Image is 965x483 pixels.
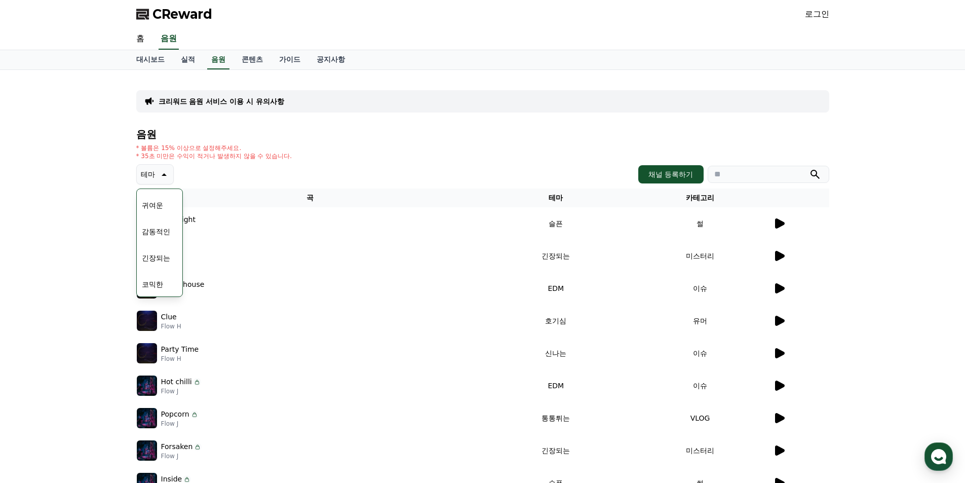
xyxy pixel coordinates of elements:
a: 대시보드 [128,50,173,69]
a: 공지사항 [308,50,353,69]
p: Forsaken [161,441,193,452]
p: Hot chilli [161,377,192,387]
a: 콘텐츠 [234,50,271,69]
p: Clue [161,312,177,322]
td: 슬픈 [484,207,628,240]
button: 감동적인 [138,220,174,243]
p: * 35초 미만은 수익이 적거나 발생하지 않을 수 있습니다. [136,152,292,160]
p: Flow J [161,387,201,395]
a: 홈 [128,28,152,50]
a: 가이드 [271,50,308,69]
td: 미스터리 [628,240,773,272]
td: 통통튀는 [484,402,628,434]
td: VLOG [628,402,773,434]
img: music [137,376,157,396]
a: CReward [136,6,212,22]
img: music [137,440,157,461]
a: 로그인 [805,8,829,20]
button: 채널 등록하기 [638,165,703,183]
p: Flow H [161,322,181,330]
td: EDM [484,272,628,305]
a: 설정 [131,321,195,347]
button: 긴장되는 [138,247,174,269]
img: music [137,408,157,428]
td: 이슈 [628,337,773,369]
a: 크리워드 음원 서비스 이용 시 유의사항 [159,96,284,106]
button: 코믹한 [138,273,167,295]
button: 테마 [136,164,174,184]
td: 썰 [628,207,773,240]
a: 음원 [207,50,229,69]
a: 홈 [3,321,67,347]
td: 이슈 [628,272,773,305]
td: EDM [484,369,628,402]
p: Sad Night [161,214,196,225]
span: 대화 [93,337,105,345]
a: 실적 [173,50,203,69]
h4: 음원 [136,129,829,140]
p: Popcorn [161,409,189,420]
img: music [137,311,157,331]
th: 카테고리 [628,189,773,207]
span: 설정 [157,337,169,345]
th: 곡 [136,189,484,207]
td: 호기심 [484,305,628,337]
p: * 볼륨은 15% 이상으로 설정해주세요. [136,144,292,152]
a: 음원 [159,28,179,50]
button: 귀여운 [138,194,167,216]
td: 긴장되는 [484,434,628,467]
p: Flow J [161,420,199,428]
a: 대화 [67,321,131,347]
p: 테마 [141,167,155,181]
td: 신나는 [484,337,628,369]
td: 긴장되는 [484,240,628,272]
p: Flow J [161,452,202,460]
p: Flow H [161,355,199,363]
td: 미스터리 [628,434,773,467]
span: 홈 [32,337,38,345]
th: 테마 [484,189,628,207]
img: music [137,343,157,363]
td: 이슈 [628,369,773,402]
span: CReward [152,6,212,22]
td: 유머 [628,305,773,337]
p: Party Time [161,344,199,355]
